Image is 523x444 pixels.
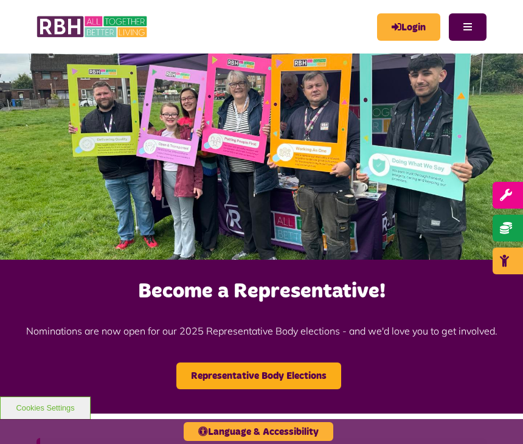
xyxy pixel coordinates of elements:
[377,13,440,41] a: MyRBH
[176,362,341,389] a: Representative Body Elections
[36,12,149,41] img: RBH
[6,278,517,305] h2: Become a Representative!
[468,389,523,444] iframe: Netcall Web Assistant for live chat
[6,305,517,356] p: Nominations are now open for our 2025 Representative Body elections - and we'd love you to get in...
[184,422,333,441] button: Language & Accessibility
[449,13,487,41] button: Navigation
